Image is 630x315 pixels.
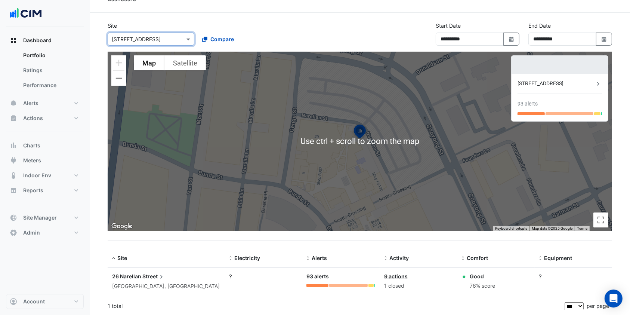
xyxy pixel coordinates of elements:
a: Performance [17,78,84,93]
span: Compare [210,35,234,43]
span: Comfort [467,255,488,261]
label: Site [108,22,117,30]
div: Good [470,272,495,280]
span: Account [23,298,45,305]
label: Start Date [436,22,461,30]
app-icon: Reports [10,187,17,194]
span: Alerts [312,255,327,261]
span: Meters [23,157,41,164]
button: Meters [6,153,84,168]
button: Site Manager [6,210,84,225]
a: Portfolio [17,48,84,63]
button: Indoor Env [6,168,84,183]
div: [STREET_ADDRESS] [518,80,595,88]
button: Reports [6,183,84,198]
a: 9 actions [384,273,408,279]
div: 93 alerts [518,100,538,108]
a: Terms (opens in new tab) [577,226,587,230]
button: Show satellite imagery [164,55,206,70]
span: Charts [23,142,40,149]
button: Toggle fullscreen view [593,212,608,227]
button: Actions [6,111,84,126]
span: Site [117,255,127,261]
span: Admin [23,229,40,236]
button: Admin [6,225,84,240]
div: [GEOGRAPHIC_DATA], [GEOGRAPHIC_DATA] [112,282,220,291]
button: Compare [197,33,239,46]
div: ? [229,272,297,280]
a: Ratings [17,63,84,78]
button: Charts [6,138,84,153]
button: Dashboard [6,33,84,48]
span: Actions [23,114,43,122]
div: Dashboard [6,48,84,96]
span: Alerts [23,100,38,107]
app-icon: Site Manager [10,214,17,221]
app-icon: Admin [10,229,17,236]
div: 76% score [470,282,495,290]
span: Activity [389,255,409,261]
fa-icon: Select Date [601,36,608,42]
span: Indoor Env [23,172,51,179]
app-icon: Charts [10,142,17,149]
span: Equipment [544,255,572,261]
img: Google [109,221,134,231]
div: 1 closed [384,282,453,290]
a: Open this area in Google Maps (opens a new window) [109,221,134,231]
app-icon: Dashboard [10,37,17,44]
app-icon: Alerts [10,100,17,107]
fa-icon: Select Date [508,36,515,42]
span: Site Manager [23,214,57,221]
app-icon: Actions [10,114,17,122]
app-icon: Meters [10,157,17,164]
span: Reports [23,187,43,194]
button: Account [6,294,84,309]
span: Dashboard [23,37,52,44]
img: site-pin-selected.svg [352,123,368,141]
span: Street [142,272,165,281]
span: Map data ©2025 Google [532,226,572,230]
label: End Date [528,22,551,30]
div: ? [539,272,608,280]
button: Alerts [6,96,84,111]
app-icon: Indoor Env [10,172,17,179]
div: 93 alerts [306,272,375,281]
button: Keyboard shortcuts [495,226,527,231]
button: Zoom in [111,55,126,70]
button: Zoom out [111,71,126,86]
img: Company Logo [9,6,43,21]
span: per page [587,303,609,309]
span: Electricity [234,255,260,261]
span: 26 Narellan [112,273,141,279]
button: Show street map [134,55,164,70]
div: Open Intercom Messenger [605,290,623,308]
